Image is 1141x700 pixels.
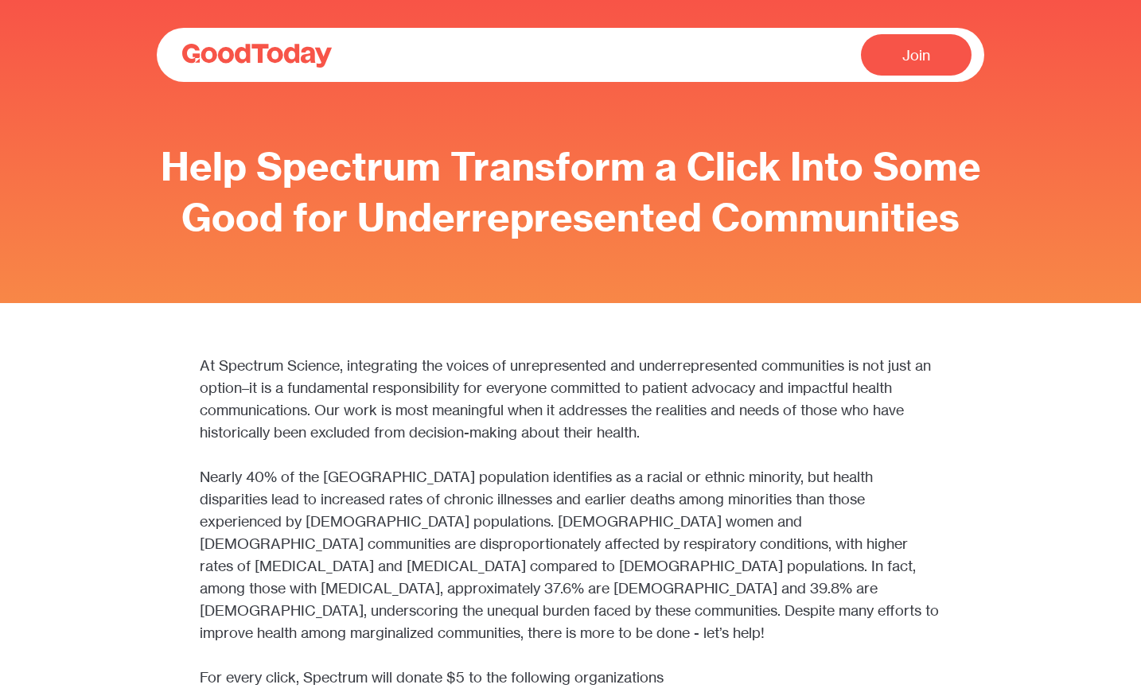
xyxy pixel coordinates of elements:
[200,666,941,688] div: For every click, Spectrum will donate $5 to the following organizations
[129,142,1012,243] h1: Help Spectrum Transform a Click Into Some Good for Underrepresented Communities
[861,34,972,76] a: Join
[200,465,941,644] div: Nearly 40% of the [GEOGRAPHIC_DATA] population identifies as a racial or ethnic minority, but hea...
[182,44,332,68] img: logo-dark-da6b47b19159aada33782b937e4e11ca563a98e0ec6b0b8896e274de7198bfd4.svg
[200,354,941,443] div: At Spectrum Science, integrating the voices of unrepresented and underrepresented communities is ...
